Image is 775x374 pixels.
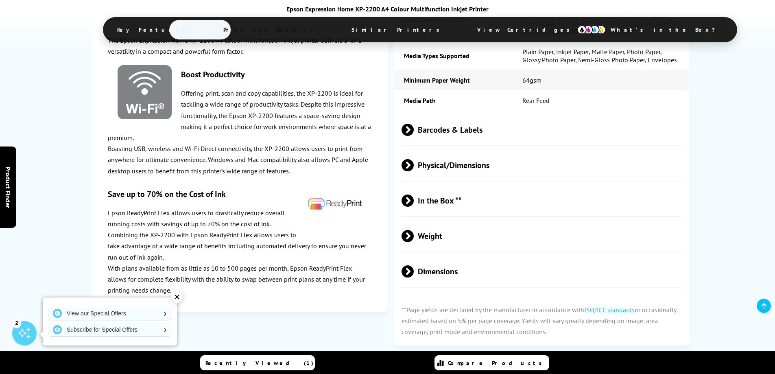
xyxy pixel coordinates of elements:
[394,70,512,90] td: Minimum Paper Weight
[402,115,682,145] span: Barcodes & Labels
[211,20,330,39] span: Product Details
[434,355,549,370] a: Compare Products
[49,307,171,320] a: View our Special Offers
[402,186,682,216] span: In the Box **
[577,25,606,34] img: cmyk-icon.svg
[308,185,362,223] img: epson-readyprint-logo-140.png
[105,20,202,39] span: Key Features
[12,318,21,327] div: 2
[512,90,690,111] td: Rear Feed
[108,208,371,263] p: Epson ReadyPrint Flex allows users to drastically reduce overall running costs with savings of up...
[512,70,690,90] td: 64gsm
[402,221,682,252] span: Weight
[118,65,172,119] img: Epson-Wi-Fi-Icon-140.png
[108,189,371,199] h3: Save up to 70% on the Cost of Ink
[394,42,512,70] td: Media Types Supported
[402,256,682,287] span: Dimensions
[448,359,546,367] span: Compare Products
[200,355,315,370] a: Recently Viewed (1)
[171,291,183,303] div: ✕
[4,166,12,208] span: Product Finder
[393,296,690,346] p: **Page yields are declared by the manufacturer in accordance with or occasionally estimated based...
[205,359,314,367] span: Recently Viewed (1)
[49,323,171,336] a: Subscribe for Special Offers
[402,150,682,181] span: Physical/Dimensions
[465,19,589,40] span: View Cartridges
[108,263,371,296] p: With plans available from as little as 10 to 500 pages per month, Epson ReadyPrint Flex allows fo...
[512,42,690,70] td: Plain Paper, Inkjet Paper, Matte Paper, Photo Paper, Glossy Photo Paper, Semi-Gloss Photo Paper, ...
[394,90,512,111] td: Media Path
[108,143,371,177] p: Boasting USB, wireless and Wi-Fi Direct connectivity, the XP-2200 allows users to print from anyw...
[108,88,371,143] p: Offering print, scan and copy capabilities, the XP-2200 is ideal for tackling a wide range of pro...
[339,20,456,39] span: Similar Printers
[598,20,735,39] span: What’s in the Box?
[103,5,672,13] div: Epson Expression Home XP-2200 A4 Colour Multifunction Inkjet Printer
[584,306,635,314] a: ISO/IEC standards
[108,69,371,80] h3: Boost Productivity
